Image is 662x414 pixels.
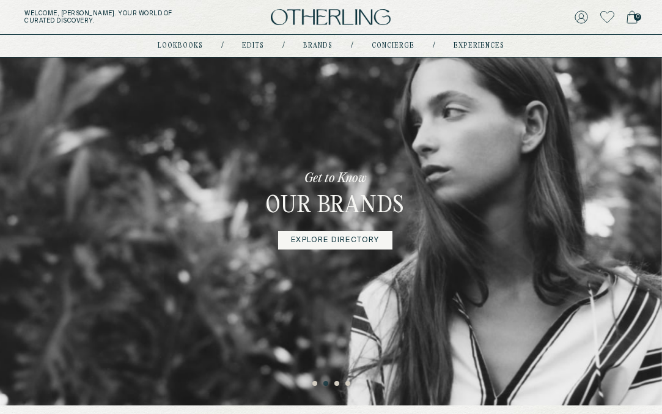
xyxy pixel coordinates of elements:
a: Edits [242,43,264,49]
div: / [221,41,224,51]
button: 1 [312,381,318,387]
img: logo [271,9,391,26]
a: 0 [627,9,638,26]
a: lookbooks [158,43,203,49]
a: concierge [372,43,414,49]
a: experiences [454,43,504,49]
span: 0 [634,13,641,21]
a: Explore Directory [278,231,392,250]
button: 4 [345,381,351,387]
div: / [351,41,353,51]
h5: Welcome, [PERSON_NAME] . Your world of curated discovery. [24,10,208,24]
button: 2 [323,381,329,387]
h3: Our Brands [266,192,405,221]
a: Brands [303,43,333,49]
p: Get to Know [304,170,366,187]
div: / [282,41,285,51]
button: 3 [334,381,340,387]
div: / [433,41,435,51]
